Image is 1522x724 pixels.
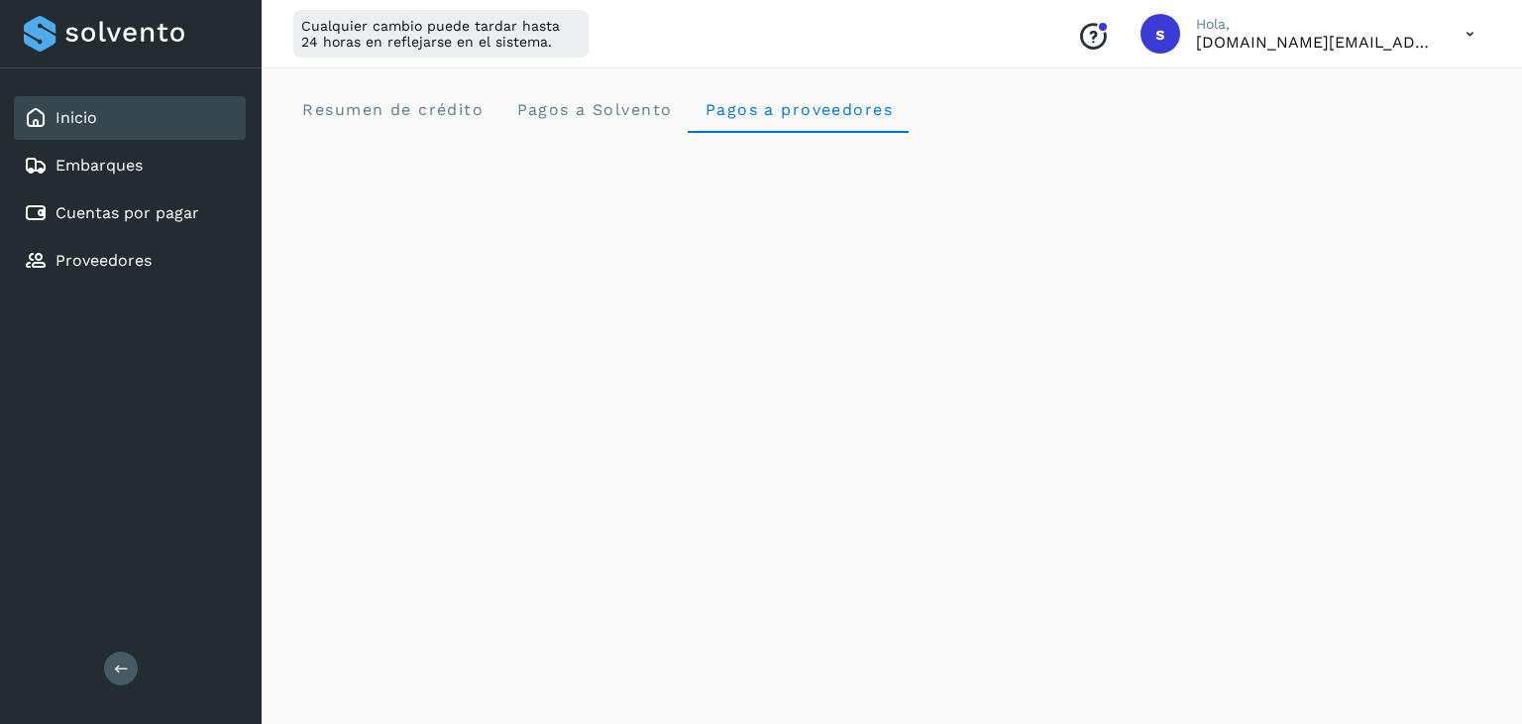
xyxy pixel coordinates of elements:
[293,10,589,58] div: Cualquier cambio puede tardar hasta 24 horas en reflejarse en el sistema.
[1196,33,1434,52] p: solvento.sl@segmail.co
[55,203,199,222] a: Cuentas por pagar
[55,156,143,175] a: Embarques
[14,191,246,235] div: Cuentas por pagar
[301,100,484,119] span: Resumen de crédito
[14,144,246,187] div: Embarques
[1196,16,1434,33] p: Hola,
[515,100,672,119] span: Pagos a Solvento
[55,108,97,127] a: Inicio
[14,96,246,140] div: Inicio
[704,100,893,119] span: Pagos a proveedores
[55,251,152,270] a: Proveedores
[14,239,246,283] div: Proveedores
